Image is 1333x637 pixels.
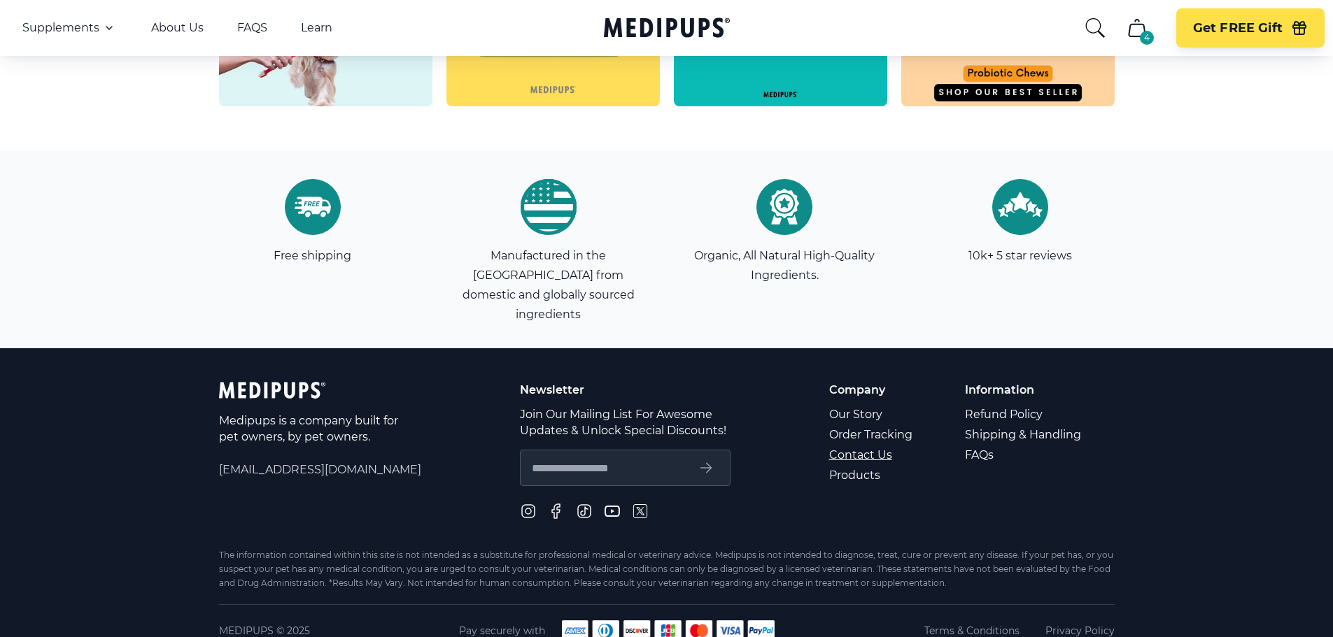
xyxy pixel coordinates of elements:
button: Get FREE Gift [1176,8,1325,48]
p: Organic, All Natural High-Quality Ingredients. [691,246,878,285]
div: The information contained within this site is not intended as a substitute for professional medic... [219,548,1115,590]
p: Free shipping [274,246,351,266]
a: Contact Us [829,445,915,465]
p: 10k+ 5 star reviews [968,246,1072,266]
button: search [1084,17,1106,39]
a: FAQS [237,21,267,35]
div: 4 [1140,31,1154,45]
p: Join Our Mailing List For Awesome Updates & Unlock Special Discounts! [520,406,731,438]
a: Order Tracking [829,424,915,445]
span: Get FREE Gift [1193,20,1283,36]
a: About Us [151,21,204,35]
p: Newsletter [520,382,731,398]
p: Medipups is a company built for pet owners, by pet owners. [219,413,401,445]
p: Company [829,382,915,398]
a: Shipping & Handling [965,424,1083,445]
button: cart [1120,11,1154,45]
p: Manufactured in the [GEOGRAPHIC_DATA] from domestic and globally sourced ingredients [455,246,642,324]
a: Refund Policy [965,404,1083,424]
a: Our Story [829,404,915,424]
p: Information [965,382,1083,398]
a: FAQs [965,445,1083,465]
button: Supplements [22,20,118,36]
a: Products [829,465,915,485]
span: Supplements [22,21,99,35]
span: [EMAIL_ADDRESS][DOMAIN_NAME] [219,461,421,478]
a: Learn [301,21,332,35]
a: Medipups [604,15,730,43]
